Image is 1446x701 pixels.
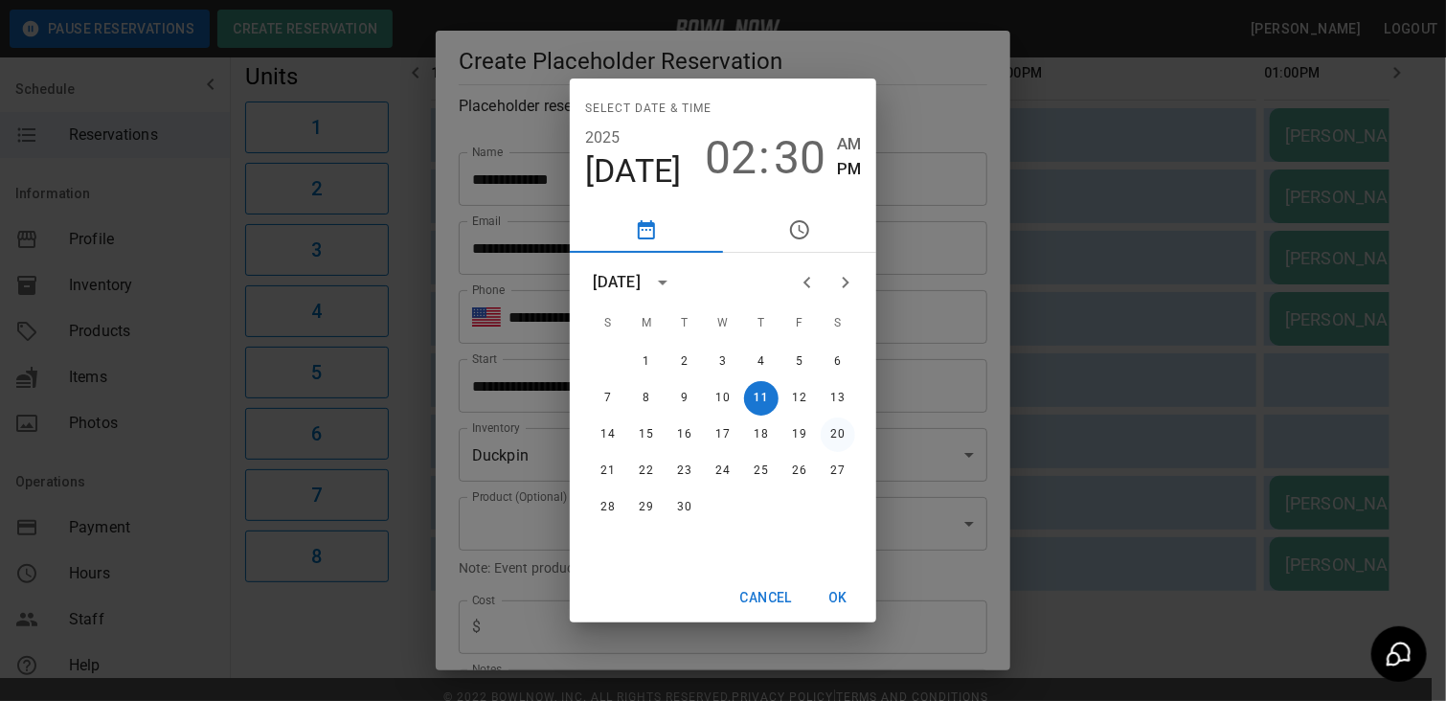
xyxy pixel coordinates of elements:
[706,418,740,452] button: 17
[758,131,770,185] span: :
[629,454,664,488] button: 22
[591,454,625,488] button: 21
[667,490,702,525] button: 30
[593,271,641,294] div: [DATE]
[706,345,740,379] button: 3
[837,156,861,182] button: PM
[821,454,855,488] button: 27
[706,305,740,343] span: Wednesday
[744,418,779,452] button: 18
[782,381,817,416] button: 12
[837,131,861,157] button: AM
[744,305,779,343] span: Thursday
[821,305,855,343] span: Saturday
[667,381,702,416] button: 9
[744,345,779,379] button: 4
[585,124,621,151] button: 2025
[807,580,869,616] button: OK
[705,131,757,185] button: 02
[782,305,817,343] span: Friday
[782,454,817,488] button: 26
[591,381,625,416] button: 7
[591,418,625,452] button: 14
[667,454,702,488] button: 23
[629,418,664,452] button: 15
[782,418,817,452] button: 19
[706,454,740,488] button: 24
[667,345,702,379] button: 2
[706,381,740,416] button: 10
[821,381,855,416] button: 13
[629,305,664,343] span: Monday
[744,381,779,416] button: 11
[629,345,664,379] button: 1
[826,263,865,302] button: Next month
[723,207,876,253] button: pick time
[591,490,625,525] button: 28
[629,381,664,416] button: 8
[733,580,800,616] button: Cancel
[667,305,702,343] span: Tuesday
[821,418,855,452] button: 20
[585,94,712,124] span: Select date & time
[570,207,723,253] button: pick date
[667,418,702,452] button: 16
[774,131,825,185] button: 30
[744,454,779,488] button: 25
[591,305,625,343] span: Sunday
[629,490,664,525] button: 29
[788,263,826,302] button: Previous month
[585,151,682,192] button: [DATE]
[821,345,855,379] button: 6
[646,266,679,299] button: calendar view is open, switch to year view
[782,345,817,379] button: 5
